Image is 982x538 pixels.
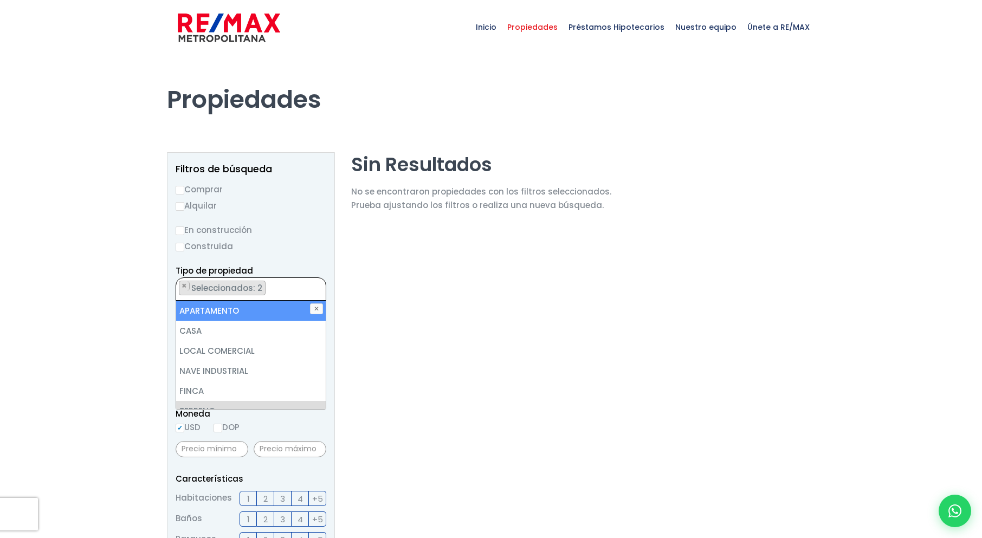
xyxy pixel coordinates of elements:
span: Moneda [176,407,326,420]
input: En construcción [176,226,184,235]
button: Remove item [179,281,190,291]
li: NAVE INDUSTRIAL [176,361,326,381]
span: 2 [263,492,268,505]
span: 2 [263,513,268,526]
button: Remove all items [314,281,320,291]
span: 1 [247,492,250,505]
span: 3 [280,513,285,526]
li: CASA [176,321,326,341]
button: ✕ [310,303,323,314]
span: Préstamos Hipotecarios [563,11,670,43]
input: Comprar [176,186,184,195]
li: TERRENO [179,281,266,295]
h2: Sin Resultados [351,152,611,177]
input: DOP [214,424,222,432]
span: × [182,281,187,291]
h1: Propiedades [167,55,815,114]
input: USD [176,424,184,432]
span: 1 [247,513,250,526]
input: Precio máximo [254,441,326,457]
label: Comprar [176,183,326,196]
label: USD [176,420,201,434]
li: FINCA [176,381,326,401]
p: Características [176,472,326,485]
span: Propiedades [502,11,563,43]
span: 4 [298,492,303,505]
textarea: Search [176,278,182,301]
li: LOCAL COMERCIAL [176,341,326,361]
h2: Filtros de búsqueda [176,164,326,174]
span: +5 [312,492,323,505]
span: 3 [280,492,285,505]
span: Tipo de propiedad [176,265,253,276]
label: En construcción [176,223,326,237]
li: TERRENO [176,401,326,421]
span: 4 [298,513,303,526]
span: Inicio [470,11,502,43]
label: Alquilar [176,199,326,212]
span: Únete a RE/MAX [742,11,815,43]
label: DOP [214,420,240,434]
li: APARTAMENTO [176,301,326,321]
span: × [314,281,320,291]
span: Habitaciones [176,491,232,506]
span: +5 [312,513,323,526]
input: Precio mínimo [176,441,248,457]
input: Alquilar [176,202,184,211]
img: remax-metropolitana-logo [178,11,280,44]
p: No se encontraron propiedades con los filtros seleccionados. Prueba ajustando los filtros o reali... [351,185,611,212]
span: Baños [176,511,202,527]
label: Construida [176,239,326,253]
input: Construida [176,243,184,251]
span: Nuestro equipo [670,11,742,43]
span: Seleccionados: 2 [190,282,265,294]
